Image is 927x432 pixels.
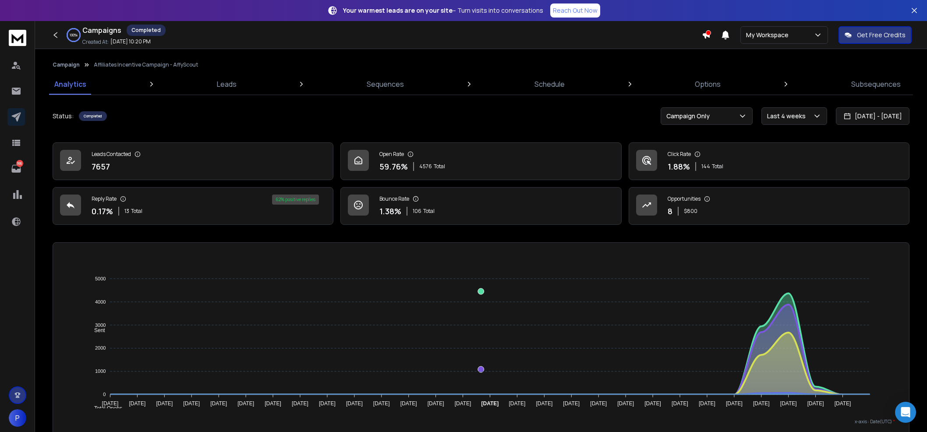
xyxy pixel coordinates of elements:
p: Leads Contacted [92,151,131,158]
img: logo [9,30,26,46]
tspan: [DATE] [373,400,390,407]
p: My Workspace [746,31,792,39]
p: 1.38 % [379,205,401,217]
tspan: [DATE] [617,400,634,407]
tspan: [DATE] [563,400,580,407]
tspan: [DATE] [644,400,661,407]
p: Campaign Only [666,112,713,120]
a: Open Rate59.76%4576Total [340,142,621,180]
p: Schedule [534,79,565,89]
p: 59.76 % [379,160,408,173]
p: 8 [668,205,672,217]
p: 1.88 % [668,160,690,173]
p: – Turn visits into conversations [343,6,543,15]
span: 13 [124,208,129,215]
tspan: [DATE] [699,400,715,407]
button: Campaign [53,61,80,68]
p: Bounce Rate [379,195,409,202]
tspan: [DATE] [672,400,688,407]
span: 4576 [419,163,432,170]
a: Schedule [529,74,570,95]
span: Sent [88,327,105,333]
span: 106 [413,208,421,215]
tspan: [DATE] [726,400,743,407]
tspan: [DATE] [265,400,281,407]
tspan: [DATE] [509,400,526,407]
span: Total Opens [88,405,122,411]
p: Reply Rate [92,195,117,202]
tspan: [DATE] [455,400,471,407]
p: Affiliates Incentive Campaign - AffyScout [94,61,198,68]
span: Total [434,163,445,170]
p: 100 % [70,32,78,38]
a: 166 [7,160,25,177]
strong: Your warmest leads are on your site [343,6,453,14]
a: Leads [212,74,242,95]
tspan: [DATE] [346,400,363,407]
button: Get Free Credits [839,26,912,44]
p: Options [695,79,721,89]
tspan: [DATE] [591,400,607,407]
div: Open Intercom Messenger [895,402,916,423]
h1: Campaigns [82,25,121,35]
p: Analytics [54,79,86,89]
tspan: [DATE] [780,400,797,407]
div: Completed [79,111,107,121]
a: Sequences [361,74,409,95]
p: Last 4 weeks [767,112,809,120]
p: Created At: [82,39,109,46]
a: Click Rate1.88%144Total [629,142,909,180]
tspan: 0 [103,392,106,397]
tspan: 5000 [95,276,106,281]
a: Bounce Rate1.38%106Total [340,187,621,225]
p: 0.17 % [92,205,113,217]
tspan: 4000 [95,299,106,305]
tspan: [DATE] [481,400,499,407]
a: Options [690,74,726,95]
p: Subsequences [851,79,901,89]
tspan: [DATE] [129,400,146,407]
span: Total [423,208,435,215]
p: Sequences [367,79,404,89]
p: 7657 [92,160,110,173]
tspan: [DATE] [292,400,308,407]
tspan: 3000 [95,322,106,328]
p: Get Free Credits [857,31,906,39]
tspan: [DATE] [428,400,444,407]
p: Leads [217,79,237,89]
tspan: [DATE] [400,400,417,407]
tspan: [DATE] [807,400,824,407]
div: Completed [127,25,166,36]
p: [DATE] 10:20 PM [110,38,151,45]
a: Reach Out Now [550,4,600,18]
a: Leads Contacted7657 [53,142,333,180]
button: P [9,409,26,427]
a: Subsequences [846,74,906,95]
tspan: [DATE] [156,400,173,407]
tspan: 2000 [95,345,106,351]
span: Total [131,208,142,215]
p: Open Rate [379,151,404,158]
button: [DATE] - [DATE] [836,107,909,125]
span: 144 [701,163,710,170]
p: Status: [53,112,74,120]
a: Opportunities8$800 [629,187,909,225]
tspan: [DATE] [102,400,119,407]
div: 62 % positive replies [272,195,319,205]
p: Opportunities [668,195,701,202]
a: Reply Rate0.17%13Total62% positive replies [53,187,333,225]
tspan: [DATE] [319,400,336,407]
tspan: 1000 [95,368,106,374]
p: Click Rate [668,151,691,158]
a: Analytics [49,74,92,95]
tspan: [DATE] [536,400,553,407]
tspan: [DATE] [211,400,227,407]
tspan: [DATE] [753,400,770,407]
p: 166 [16,160,23,167]
p: $ 800 [684,208,697,215]
tspan: [DATE] [237,400,254,407]
p: x-axis : Date(UTC) [67,418,895,425]
p: Reach Out Now [553,6,598,15]
span: Total [712,163,723,170]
